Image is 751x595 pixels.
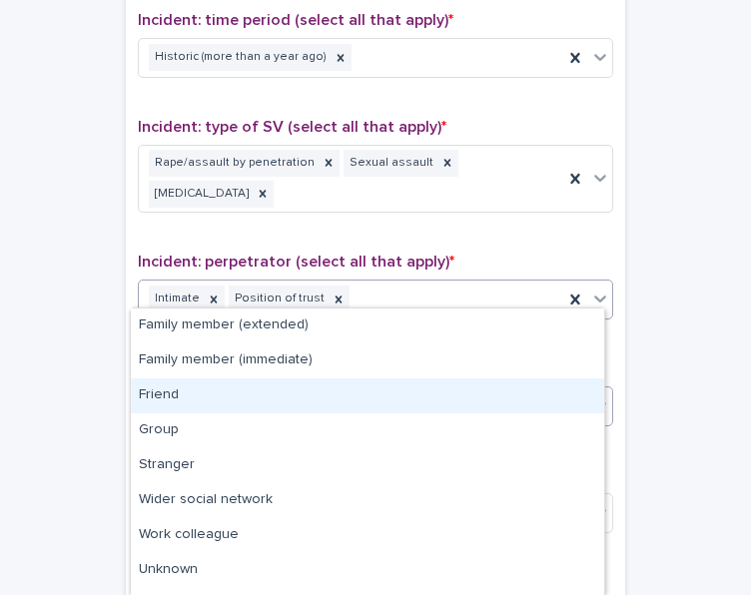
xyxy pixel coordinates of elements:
[131,343,604,378] div: Family member (immediate)
[344,150,436,177] div: Sexual assault
[138,119,446,135] span: Incident: type of SV (select all that apply)
[229,286,328,312] div: Position of trust
[131,413,604,448] div: Group
[138,12,453,28] span: Incident: time period (select all that apply)
[131,518,604,553] div: Work colleague
[131,378,604,413] div: Friend
[131,483,604,518] div: Wider social network
[138,254,454,270] span: Incident: perpetrator (select all that apply)
[149,44,330,71] div: Historic (more than a year ago)
[131,553,604,588] div: Unknown
[149,286,203,312] div: Intimate
[149,150,318,177] div: Rape/assault by penetration
[131,448,604,483] div: Stranger
[149,181,252,208] div: [MEDICAL_DATA]
[131,308,604,343] div: Family member (extended)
